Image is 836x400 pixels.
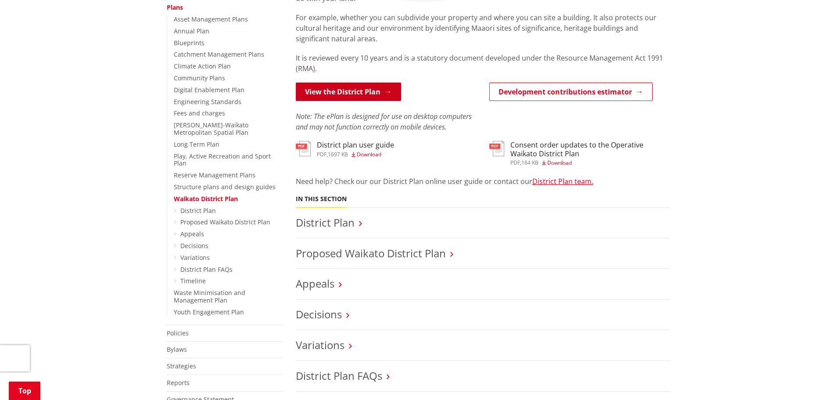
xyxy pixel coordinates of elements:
[167,362,196,370] a: Strategies
[296,338,344,352] a: Variations
[510,160,670,166] div: ,
[328,151,348,158] span: 1697 KB
[174,183,276,191] a: Structure plans and design guides
[317,141,394,149] h3: District plan user guide
[547,159,572,166] span: Download
[296,307,342,321] a: Decisions
[167,3,183,11] a: Plans
[174,152,271,168] a: Play, Active Recreation and Sport Plan
[489,141,504,156] img: document-pdf.svg
[174,27,209,35] a: Annual Plan
[180,277,206,285] a: Timeline
[180,265,233,274] a: District Plan FAQs
[296,53,670,74] p: It is reviewed every 10 years and is a statutory document developed under the Resource Management...
[296,215,355,230] a: District Plan
[180,241,208,250] a: Decisions
[174,140,219,148] a: Long Term Plan
[174,50,264,58] a: Catchment Management Plans
[296,141,311,156] img: document-pdf.svg
[174,62,231,70] a: Climate Action Plan
[180,206,216,215] a: District Plan
[296,12,670,44] p: For example, whether you can subdivide your property and where you can site a building. It also p...
[296,83,401,101] a: View the District Plan
[174,121,248,137] a: [PERSON_NAME]-Waikato Metropolitan Spatial Plan
[174,288,245,304] a: Waste Minimisation and Management Plan
[174,171,255,179] a: Reserve Management Plans
[174,195,238,203] a: Waikato District Plan
[510,141,670,158] h3: Consent order updates to the Operative Waikato District Plan
[9,382,40,400] a: Top
[521,159,538,166] span: 164 KB
[174,308,244,316] a: Youth Engagement Plan
[180,218,270,226] a: Proposed Waikato District Plan
[167,345,187,353] a: Bylaws
[174,39,205,47] a: Blueprints
[510,159,520,166] span: pdf
[296,246,446,260] a: Proposed Waikato District Plan
[317,151,327,158] span: pdf
[489,141,670,165] a: Consent order updates to the Operative Waikato District Plan pdf,164 KB Download
[167,329,189,337] a: Policies
[489,83,653,101] a: Development contributions estimator
[532,177,593,186] a: District Plan team.
[296,368,382,383] a: District Plan FAQs
[180,253,210,262] a: Variations
[174,97,241,106] a: Engineering Standards
[296,112,472,132] em: Note: The ePlan is designed for use on desktop computers and may not function correctly on mobile...
[174,74,225,82] a: Community Plans
[174,109,225,117] a: Fees and charges
[296,141,394,157] a: District plan user guide pdf,1697 KB Download
[174,86,244,94] a: Digital Enablement Plan
[296,195,347,203] h5: In this section
[317,152,394,157] div: ,
[296,276,334,291] a: Appeals
[296,176,670,187] p: Need help? Check our our District Plan online user guide or contact our
[167,378,190,387] a: Reports
[174,15,248,23] a: Asset Management Plans
[357,151,381,158] span: Download
[180,230,204,238] a: Appeals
